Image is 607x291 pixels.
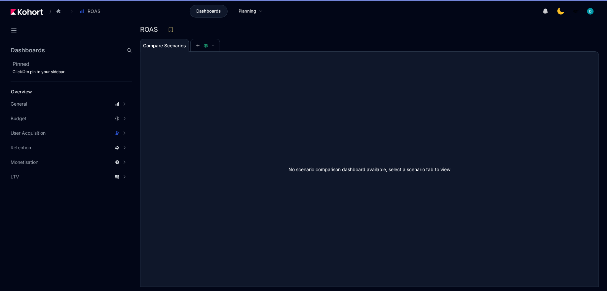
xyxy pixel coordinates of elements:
span: ROAS [88,8,100,15]
a: Dashboards [190,5,228,18]
span: Retention [11,144,31,151]
span: Budget [11,115,26,122]
a: Planning [232,5,270,18]
div: No scenario comparison dashboard available, select a scenario tab to view [140,52,599,287]
span: LTV [11,173,19,180]
button: ROAS [76,6,107,17]
img: logo_MoneyTimeLogo_1_20250619094856634230.png [573,8,579,15]
span: › [70,9,74,14]
a: Overview [9,87,121,97]
h2: Dashboards [11,47,45,53]
span: Planning [239,8,256,15]
h3: ROAS [140,26,162,33]
div: Click to pin to your sidebar. [13,69,132,74]
span: Monetisation [11,159,38,166]
span: User Acquisition [11,130,46,136]
img: Kohort logo [11,9,43,15]
span: / [44,8,51,15]
span: General [11,101,27,107]
h2: Pinned [13,60,132,68]
span: Compare Scenarios [143,43,186,48]
span: Overview [11,89,32,94]
span: Dashboards [197,8,221,15]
